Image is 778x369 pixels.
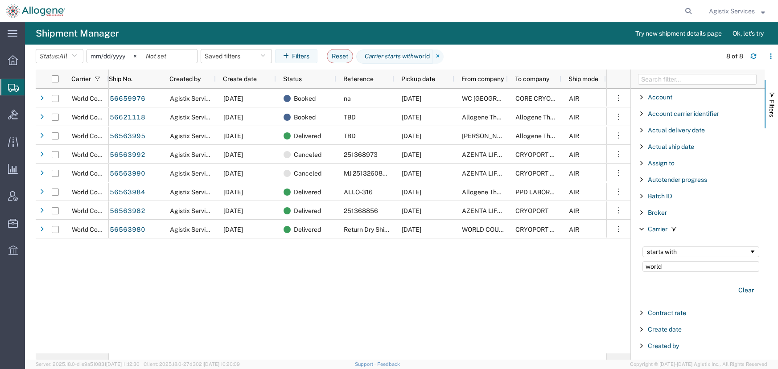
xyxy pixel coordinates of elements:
[109,111,146,125] a: 56621118
[294,145,321,164] span: Canceled
[515,189,731,196] span: PPD LABORATORY SERVICES PPD (PART OF THERMOFISHER SCIENTIFIC)
[648,193,672,200] span: Batch ID
[648,127,705,134] span: Actual delivery date
[36,49,83,63] button: Status:All
[144,361,240,367] span: Client: 2025.18.0-27d3021
[344,226,446,233] span: Return Dry Shipper back to Cryoport
[515,132,592,139] span: Allogene Therapeutics Inc.
[647,248,749,255] div: starts with
[402,226,421,233] span: 08/20/2025
[356,49,433,64] span: Carrier starts with world
[515,207,548,214] span: CRYOPORT
[344,170,395,177] span: MJ 251326088CL
[635,29,722,38] span: Try new shipment details page
[170,207,216,214] span: Agistix Services
[170,170,216,177] span: Agistix Services
[569,207,579,214] span: AIR
[377,361,400,367] a: Feedback
[72,170,111,177] span: World Courier
[109,129,146,143] a: 56563995
[142,49,197,63] input: Not set
[223,132,243,139] span: 08/21/2025
[170,132,216,139] span: Agistix Services
[402,170,421,177] span: 08/19/2025
[568,75,598,82] span: Ship mode
[569,132,579,139] span: AIR
[72,151,111,158] span: World Courier
[72,95,111,102] span: World Courier
[642,246,759,257] div: Filtering operator
[768,100,775,117] span: Filters
[6,4,65,18] img: logo
[223,207,243,214] span: 08/21/2025
[515,75,549,82] span: To company
[106,361,140,367] span: [DATE] 11:12:30
[569,226,579,233] span: AIR
[515,95,563,102] span: CORE CRYOLAB
[648,110,719,117] span: Account carrier identifier
[72,226,111,233] span: World Courier
[344,189,373,196] span: ALLO-316
[462,189,527,196] span: Allogene Therapeutics
[294,89,316,108] span: Booked
[569,151,579,158] span: AIR
[462,132,549,139] span: CHARLES RIVER LABS
[170,226,216,233] span: Agistix Services
[344,95,351,102] span: na
[109,223,146,237] a: 56563980
[223,95,243,102] span: 08/28/2025
[59,53,67,60] span: All
[109,167,146,181] a: 56563990
[36,22,119,45] h4: Shipment Manager
[344,114,356,121] span: TBD
[569,170,579,177] span: AIR
[294,201,321,220] span: Delivered
[402,189,421,196] span: 08/11/2025
[223,189,243,196] span: 08/21/2025
[109,148,146,162] a: 56563992
[72,207,111,214] span: World Courier
[648,342,679,349] span: Created by
[223,170,243,177] span: 08/21/2025
[402,114,421,121] span: 09/04/2025
[462,170,547,177] span: AZENTA LIFE SCIENCES INC
[631,89,765,360] div: Filter List 66 Filters
[462,95,573,102] span: WC SAN FRANCISCO (SHIP-CON)
[569,95,579,102] span: AIR
[462,207,547,214] span: AZENTA LIFE SCIENCES INC
[648,359,690,366] span: Deliver by date
[515,151,578,158] span: CRYOPORT SYSTEMS
[223,75,257,82] span: Create date
[294,220,321,239] span: Delivered
[283,75,302,82] span: Status
[170,114,216,121] span: Agistix Services
[344,132,356,139] span: TBD
[72,132,111,139] span: World Courier
[109,204,146,218] a: 56563982
[170,189,216,196] span: Agistix Services
[569,114,579,121] span: AIR
[648,209,667,216] span: Broker
[294,127,321,145] span: Delivered
[109,185,146,200] a: 56563984
[630,361,767,368] span: Copyright © [DATE]-[DATE] Agistix Inc., All Rights Reserved
[648,160,675,167] span: Assign to
[515,114,592,121] span: Allogene Therapeutics Inc.
[401,75,435,82] span: Pickup date
[201,49,272,63] button: Saved filters
[569,189,579,196] span: AIR
[355,361,377,367] a: Support
[275,49,317,63] button: Filters
[462,226,513,233] span: WORLD COURIER
[204,361,240,367] span: [DATE] 10:20:09
[638,74,757,85] input: Filter Columns Input
[462,114,537,121] span: Allogene Therapeutics Inc
[733,283,759,298] button: Clear
[709,6,755,16] span: Agistix Services
[344,207,378,214] span: 251368856
[87,49,142,63] input: Not set
[294,164,321,183] span: Canceled
[223,226,243,233] span: 08/21/2025
[726,52,743,61] div: 8 of 8
[725,26,771,41] button: Ok, let's try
